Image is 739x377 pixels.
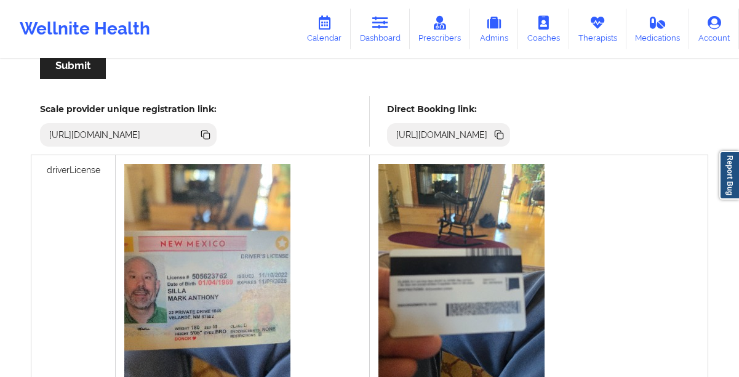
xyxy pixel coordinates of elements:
a: Admins [470,9,518,49]
button: Submit [40,52,106,79]
a: Coaches [518,9,569,49]
div: [URL][DOMAIN_NAME] [44,129,146,141]
div: [URL][DOMAIN_NAME] [391,129,493,141]
a: Calendar [298,9,351,49]
a: Prescribers [410,9,471,49]
a: Report Bug [719,151,739,200]
h5: Direct Booking link: [387,103,511,115]
a: Medications [626,9,690,49]
h5: Scale provider unique registration link: [40,103,217,115]
a: Account [689,9,739,49]
a: Dashboard [351,9,410,49]
a: Therapists [569,9,626,49]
